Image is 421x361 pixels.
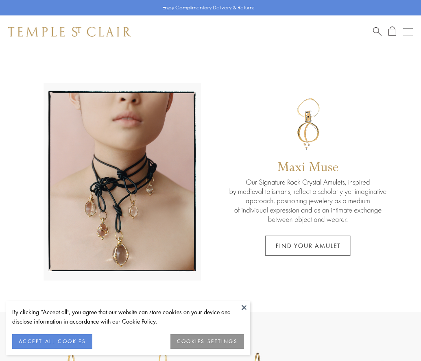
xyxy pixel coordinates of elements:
img: Temple St. Clair [8,27,131,37]
p: Enjoy Complimentary Delivery & Returns [162,4,255,12]
a: Search [373,26,382,37]
a: Open Shopping Bag [388,26,396,37]
button: ACCEPT ALL COOKIES [12,334,92,349]
div: By clicking “Accept all”, you agree that our website can store cookies on your device and disclos... [12,307,244,326]
button: COOKIES SETTINGS [170,334,244,349]
button: Open navigation [403,27,413,37]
